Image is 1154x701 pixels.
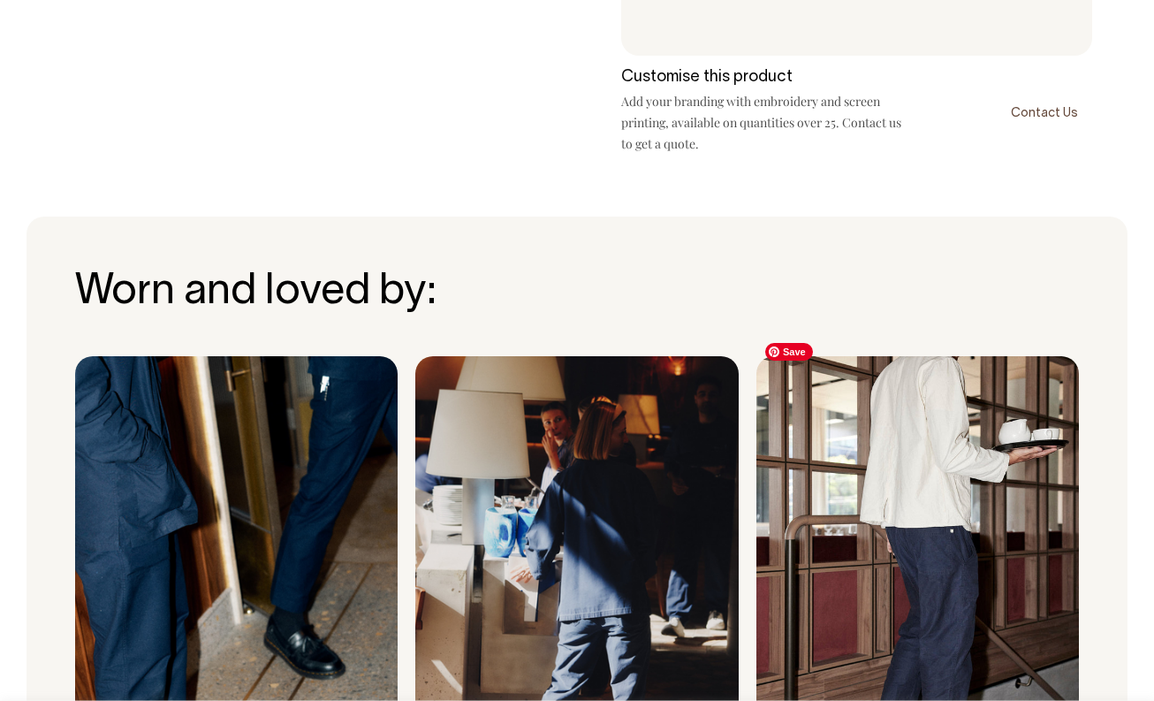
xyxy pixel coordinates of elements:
[765,343,813,361] span: Save
[75,270,1079,316] h3: Worn and loved by:
[621,69,904,87] h6: Customise this product
[997,91,1092,133] a: Contact Us
[621,91,904,155] p: Add your branding with embroidery and screen printing, available on quantities over 25. Contact u...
